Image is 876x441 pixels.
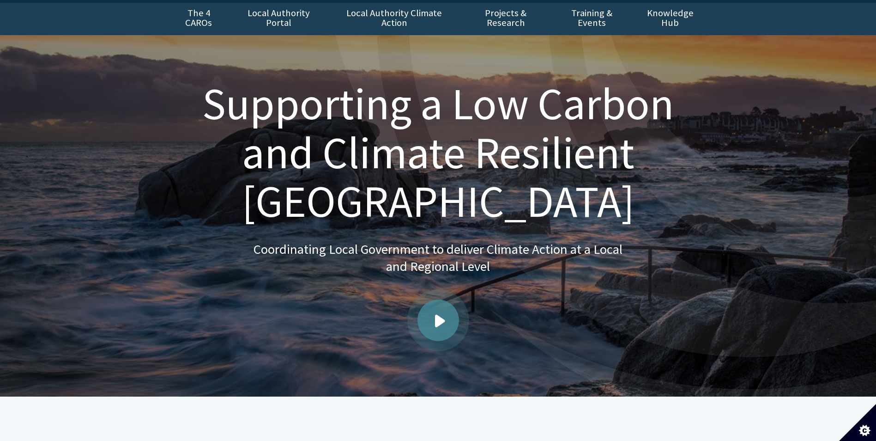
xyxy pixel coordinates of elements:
p: Coordinating Local Government to deliver Climate Action at a Local and Regional Level [254,241,623,276]
h1: Supporting a Low Carbon and Climate Resilient [GEOGRAPHIC_DATA] [179,80,697,226]
a: Local Authority Portal [230,3,328,35]
a: Training & Events [551,3,632,35]
a: Play video [417,300,459,341]
a: Knowledge Hub [632,3,708,35]
a: Local Authority Climate Action [328,3,460,35]
a: The 4 CAROs [168,3,230,35]
a: Projects & Research [460,3,551,35]
button: Set cookie preferences [839,404,876,441]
